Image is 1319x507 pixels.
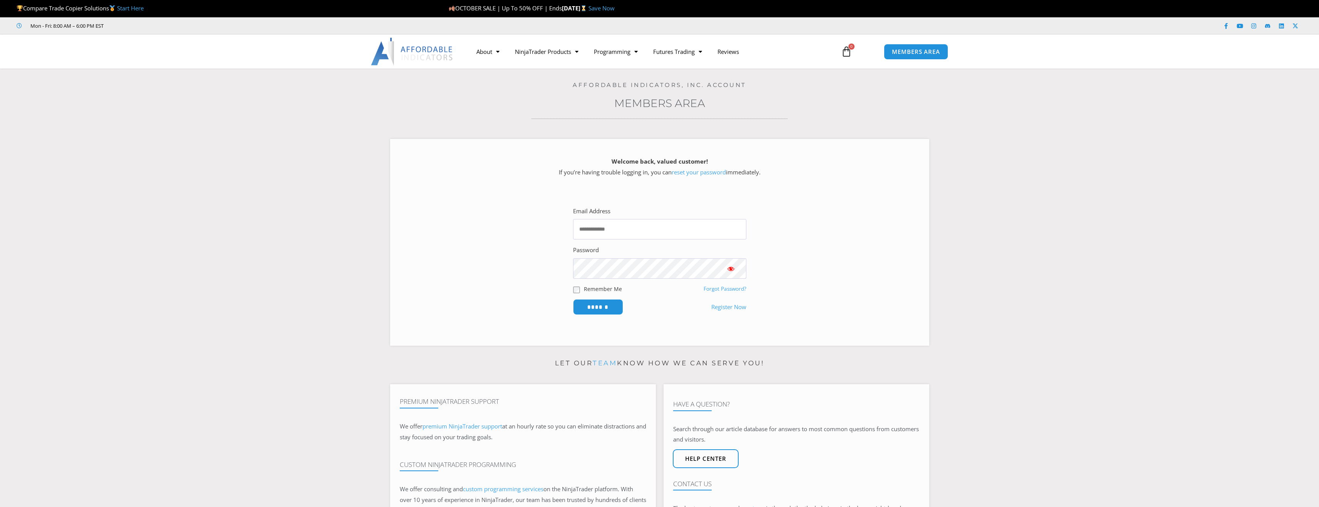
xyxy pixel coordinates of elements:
h4: Have A Question? [673,400,920,408]
a: Members Area [614,97,705,110]
span: at an hourly rate so you can eliminate distractions and stay focused on your trading goals. [400,422,646,441]
a: Affordable Indicators, Inc. Account [573,81,746,89]
span: Mon - Fri: 8:00 AM – 6:00 PM EST [28,21,104,30]
span: 0 [848,44,855,50]
img: ⌛ [581,5,587,11]
span: OCTOBER SALE | Up To 50% OFF | Ends [449,4,562,12]
label: Password [573,245,599,256]
a: 0 [830,40,863,63]
a: About [469,43,507,60]
a: reset your password [672,168,726,176]
button: Show password [716,258,746,279]
img: 🥇 [109,5,115,11]
span: We offer [400,422,422,430]
a: MEMBERS AREA [884,44,948,60]
a: Save Now [588,4,615,12]
img: 🏆 [17,5,23,11]
strong: Welcome back, valued customer! [612,157,708,165]
a: premium NinjaTrader support [422,422,502,430]
p: Let our know how we can serve you! [390,357,929,370]
p: Search through our article database for answers to most common questions from customers and visit... [673,424,920,445]
h4: Premium NinjaTrader Support [400,398,646,405]
a: Forgot Password? [704,285,746,292]
img: 🍂 [449,5,455,11]
a: team [593,359,617,367]
a: Programming [586,43,645,60]
span: Help center [685,456,726,462]
a: Start Here [117,4,144,12]
label: Email Address [573,206,610,217]
strong: [DATE] [562,4,588,12]
p: If you’re having trouble logging in, you can immediately. [404,156,916,178]
span: Compare Trade Copier Solutions [17,4,144,12]
iframe: Customer reviews powered by Trustpilot [114,22,230,30]
a: Reviews [710,43,747,60]
label: Remember Me [584,285,622,293]
a: custom programming services [463,485,543,493]
a: Futures Trading [645,43,710,60]
a: Register Now [711,302,746,313]
a: Help center [673,449,739,468]
h4: Custom NinjaTrader Programming [400,461,646,469]
span: MEMBERS AREA [892,49,940,55]
span: We offer consulting and [400,485,543,493]
a: NinjaTrader Products [507,43,586,60]
img: LogoAI | Affordable Indicators – NinjaTrader [371,38,454,65]
nav: Menu [469,43,832,60]
h4: Contact Us [673,480,920,488]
